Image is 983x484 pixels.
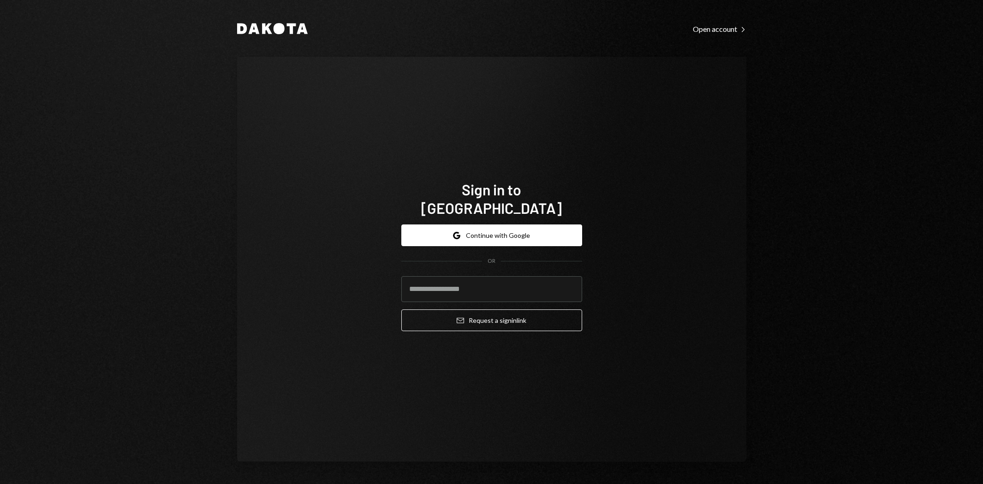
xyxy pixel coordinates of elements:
div: OR [488,257,495,265]
h1: Sign in to [GEOGRAPHIC_DATA] [401,180,582,217]
a: Open account [693,24,746,34]
button: Request a signinlink [401,309,582,331]
button: Continue with Google [401,224,582,246]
